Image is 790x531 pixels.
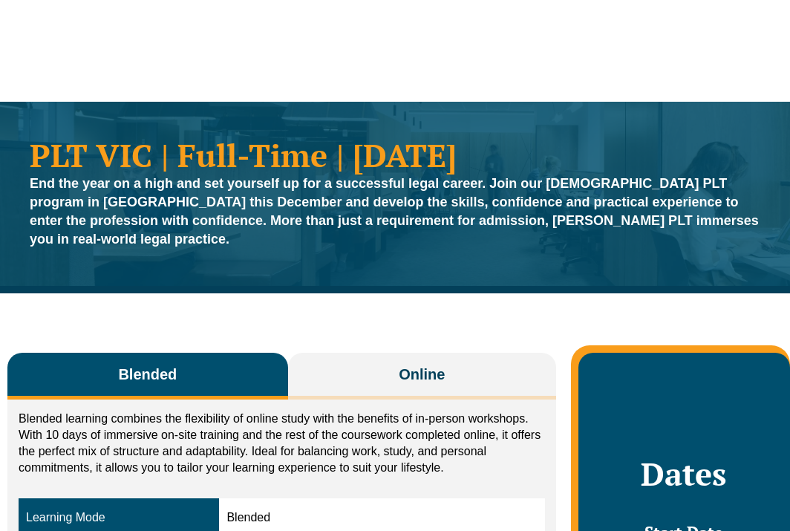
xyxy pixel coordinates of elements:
[593,455,775,492] h2: Dates
[30,139,760,171] h1: PLT VIC | Full-Time | [DATE]
[118,364,177,385] span: Blended
[399,364,445,385] span: Online
[226,509,537,527] div: Blended
[19,411,545,476] p: Blended learning combines the flexibility of online study with the benefits of in-person workshop...
[26,509,212,527] div: Learning Mode
[30,176,759,247] strong: End the year on a high and set yourself up for a successful legal career. Join our [DEMOGRAPHIC_D...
